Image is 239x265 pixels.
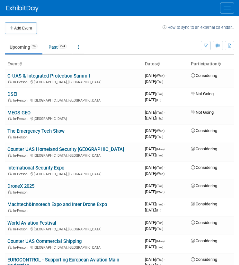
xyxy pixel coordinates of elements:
[156,98,161,102] span: (Fri)
[191,202,217,206] span: Considering
[156,153,163,157] span: (Tue)
[145,79,163,84] span: [DATE]
[8,98,12,102] img: In-Person Event
[7,128,65,134] a: The Emergency Tech Show
[165,128,166,133] span: -
[7,110,31,116] a: MEOS GEO
[145,202,165,206] span: [DATE]
[156,184,163,188] span: (Tue)
[7,202,107,207] a: Machtech&Innotech Expo and Inter Drone Expo
[156,227,163,231] span: (Thu)
[191,146,217,151] span: Considering
[7,91,17,97] a: DSEI
[145,134,163,139] span: [DATE]
[217,61,221,66] a: Sort by Participation Type
[145,226,163,231] span: [DATE]
[8,172,12,175] img: In-Person Event
[6,5,39,12] img: ExhibitDay
[145,165,165,170] span: [DATE]
[13,190,30,195] span: In-Person
[145,116,163,120] span: [DATE]
[156,129,164,133] span: (Wed)
[145,220,165,225] span: [DATE]
[156,117,163,120] span: (Thu)
[191,183,217,188] span: Considering
[8,190,12,194] img: In-Person Event
[7,146,124,152] a: Counter UAS Homeland Security [GEOGRAPHIC_DATA]
[5,22,37,34] button: Add Event
[164,257,165,262] span: -
[165,146,166,151] span: -
[191,73,217,78] span: Considering
[164,202,165,206] span: -
[191,257,217,262] span: Considering
[7,183,34,189] a: DroneX 2025
[145,153,163,157] span: [DATE]
[8,245,12,249] img: In-Person Event
[156,190,164,194] span: (Wed)
[7,153,140,158] div: [GEOGRAPHIC_DATA], [GEOGRAPHIC_DATA]
[156,239,164,243] span: (Mon)
[13,117,30,121] span: In-Person
[13,153,30,158] span: In-Person
[145,146,166,151] span: [DATE]
[7,171,140,176] div: [GEOGRAPHIC_DATA], [GEOGRAPHIC_DATA]
[19,61,22,66] a: Sort by Event Name
[13,98,30,103] span: In-Person
[31,44,38,49] span: 24
[164,110,165,115] span: -
[145,73,166,78] span: [DATE]
[145,171,164,176] span: [DATE]
[7,226,140,231] div: [GEOGRAPHIC_DATA], [GEOGRAPHIC_DATA]
[7,244,140,250] div: [GEOGRAPHIC_DATA], [GEOGRAPHIC_DATA]
[156,74,164,78] span: (Wed)
[13,172,30,176] span: In-Person
[191,91,214,96] span: Not Going
[164,220,165,225] span: -
[191,165,217,170] span: Considering
[156,92,163,96] span: (Tue)
[8,209,12,212] img: In-Person Event
[7,165,64,171] a: International Security Expo
[164,183,165,188] span: -
[145,208,161,212] span: [DATE]
[7,73,90,79] a: C-UAS & Integrated Protection Summit
[156,166,163,170] span: (Tue)
[5,59,142,70] th: Event
[13,209,30,213] span: In-Person
[145,128,166,133] span: [DATE]
[145,91,165,96] span: [DATE]
[58,44,67,49] span: 224
[191,220,217,225] span: Considering
[8,80,12,83] img: In-Person Event
[156,172,164,176] span: (Wed)
[164,91,165,96] span: -
[191,128,217,133] span: Considering
[7,238,82,244] a: Counter UAS Commercial Shipping
[13,227,30,231] span: In-Person
[5,41,42,53] a: Upcoming24
[145,189,164,194] span: [DATE]
[145,257,165,262] span: [DATE]
[8,117,12,120] img: In-Person Event
[163,25,234,30] a: How to sync to an external calendar...
[8,135,12,138] img: In-Person Event
[156,203,163,206] span: (Tue)
[13,135,30,139] span: In-Person
[8,153,12,157] img: In-Person Event
[7,220,56,226] a: World Aviation Festival
[13,245,30,250] span: In-Person
[145,183,165,188] span: [DATE]
[7,116,140,121] div: [GEOGRAPHIC_DATA]
[156,258,163,261] span: (Thu)
[44,41,72,53] a: Past224
[156,111,163,114] span: (Tue)
[142,59,188,70] th: Dates
[7,79,140,84] div: [GEOGRAPHIC_DATA], [GEOGRAPHIC_DATA]
[157,61,160,66] a: Sort by Start Date
[156,80,163,84] span: (Thu)
[145,238,166,243] span: [DATE]
[191,238,217,243] span: Considering
[145,244,163,249] span: [DATE]
[156,135,163,139] span: (Thu)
